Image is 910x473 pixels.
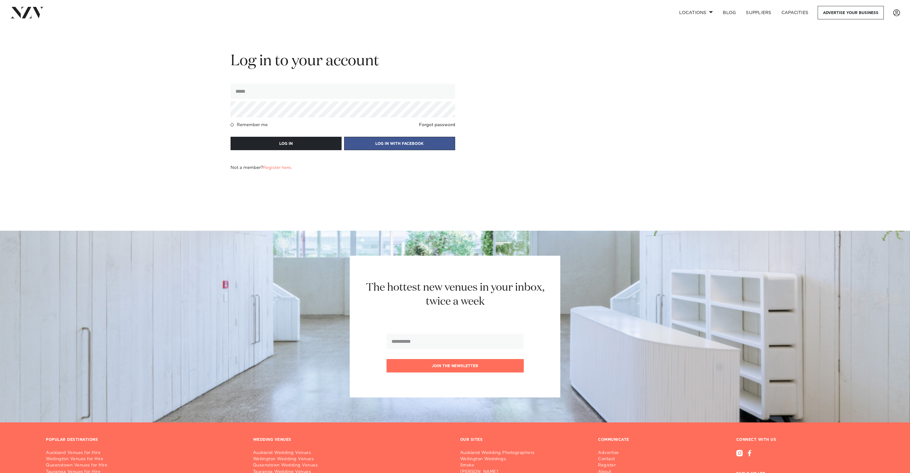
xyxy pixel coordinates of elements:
[358,281,552,309] h2: The hottest new venues in your inbox, twice a week
[253,450,450,456] a: Auckland Wedding Venues
[460,456,539,462] a: Wellington Weddings
[231,137,342,150] button: LOG IN
[46,437,98,442] h3: POPULAR DESTINATIONS
[253,456,450,462] a: Wellington Wedding Venues
[263,165,291,170] a: Register here
[253,437,291,442] h3: WEDDING VENUES
[598,456,644,462] a: Contact
[736,437,864,442] h3: CONNECT WITH US
[718,6,741,19] a: BLOG
[419,122,455,127] a: Forgot password
[460,462,539,469] a: Smoke
[460,437,483,442] h3: OUR SITES
[598,450,644,456] a: Advertise
[46,462,243,469] a: Queenstown Venues for Hire
[231,52,455,71] h2: Log in to your account
[776,6,814,19] a: Capacities
[344,140,455,146] a: LOG IN WITH FACEBOOK
[387,359,524,372] button: Join the newsletter
[674,6,718,19] a: Locations
[231,165,292,170] h4: Not a member? .
[818,6,884,19] a: Advertise your business
[460,450,539,456] a: Auckland Wedding Photographers
[741,6,776,19] a: SUPPLIERS
[598,462,644,469] a: Register
[46,456,243,462] a: Wellington Venues for Hire
[598,437,629,442] h3: COMMUNICATE
[237,122,268,127] h4: Remember me
[253,462,450,469] a: Queenstown Wedding Venues
[344,137,455,150] button: LOG IN WITH FACEBOOK
[10,7,44,18] img: nzv-logo.png
[46,450,243,456] a: Auckland Venues for Hire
